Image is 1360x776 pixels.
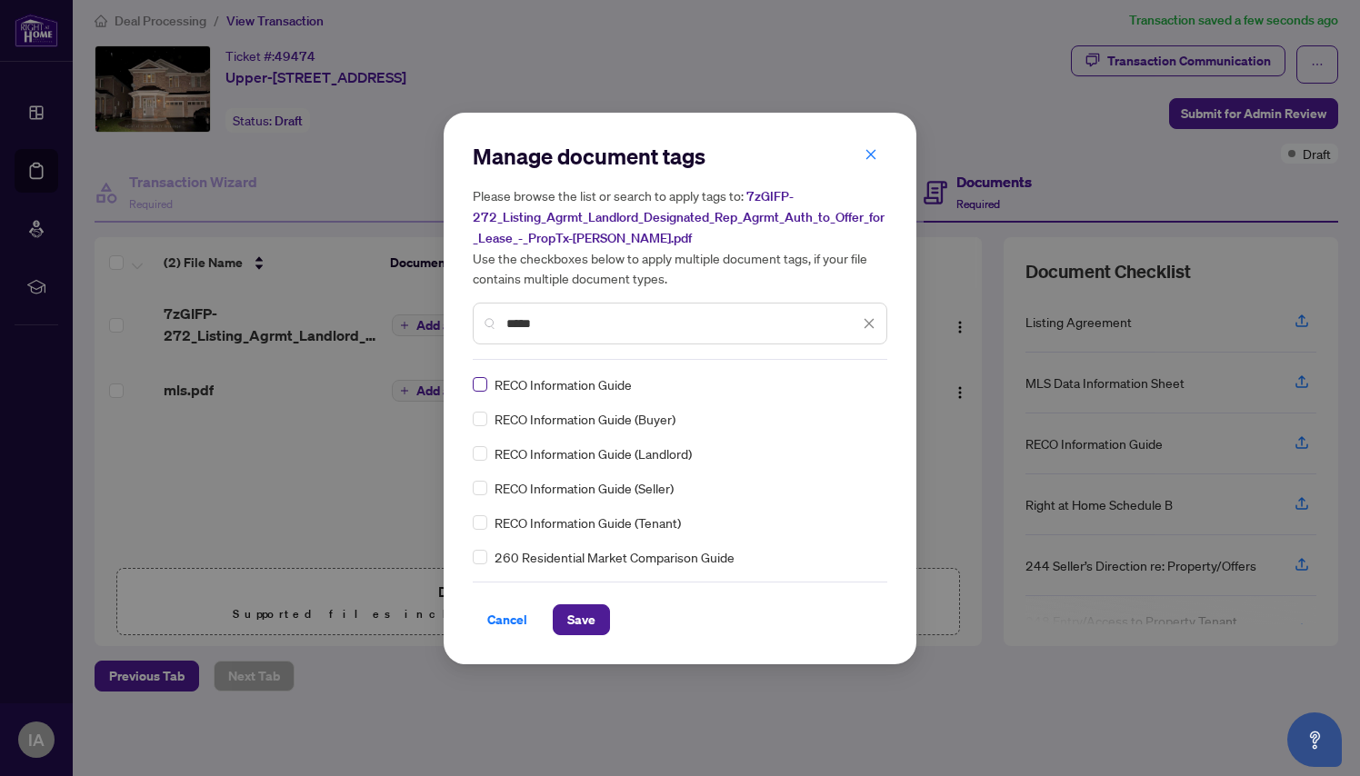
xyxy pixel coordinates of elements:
[495,409,675,429] span: RECO Information Guide (Buyer)
[495,374,632,394] span: RECO Information Guide
[495,443,692,463] span: RECO Information Guide (Landlord)
[473,188,885,246] span: 7zGIFP-272_Listing_Agrmt_Landlord_Designated_Rep_Agrmt_Auth_to_Offer_for_Lease_-_PropTx-[PERSON_N...
[495,478,674,498] span: RECO Information Guide (Seller)
[487,605,527,634] span: Cancel
[473,142,887,171] h2: Manage document tags
[495,547,735,567] span: 260 Residential Market Comparison Guide
[567,605,595,634] span: Save
[863,317,875,330] span: close
[495,512,681,532] span: RECO Information Guide (Tenant)
[473,185,887,288] h5: Please browse the list or search to apply tags to: Use the checkboxes below to apply multiple doc...
[865,148,877,161] span: close
[553,604,610,635] button: Save
[1287,712,1342,767] button: Open asap
[473,604,542,635] button: Cancel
